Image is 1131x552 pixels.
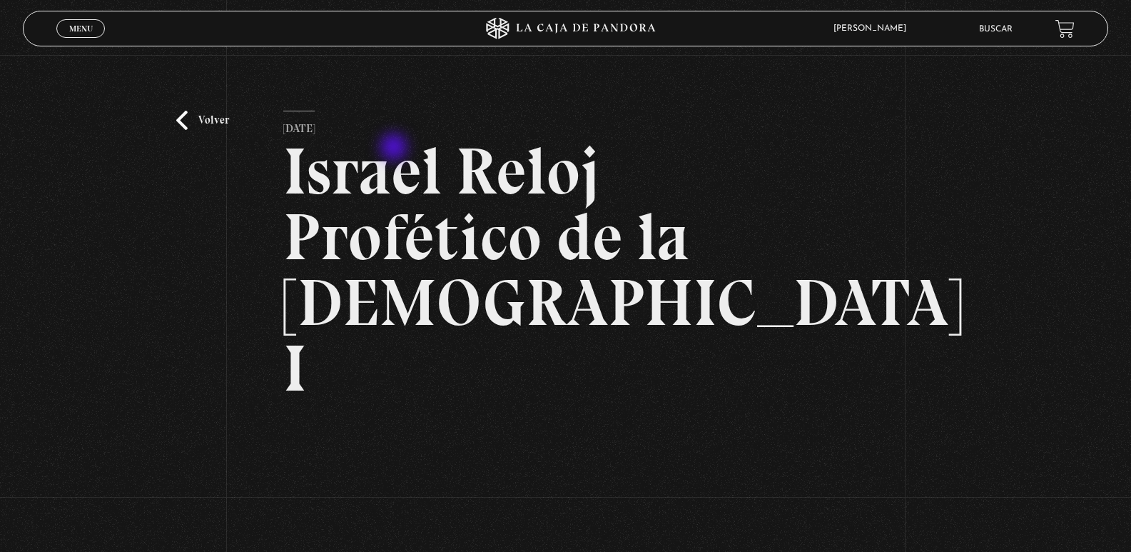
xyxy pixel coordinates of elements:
a: View your shopping cart [1055,19,1075,39]
p: [DATE] [283,111,315,139]
h2: Israel Reloj Profético de la [DEMOGRAPHIC_DATA] I [283,139,848,401]
span: [PERSON_NAME] [826,24,920,33]
a: Buscar [979,25,1013,34]
span: Cerrar [64,36,98,46]
span: Menu [69,24,93,33]
a: Volver [176,111,229,130]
